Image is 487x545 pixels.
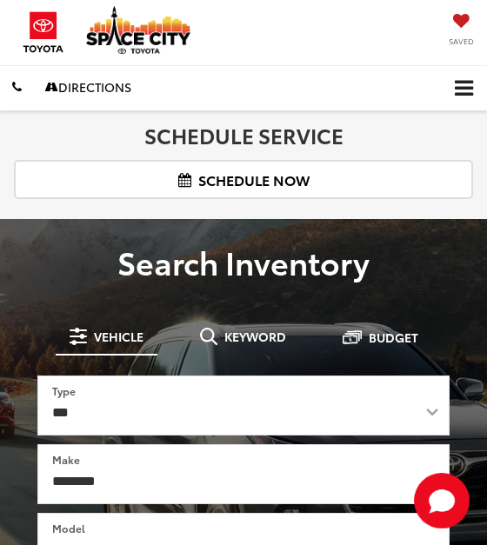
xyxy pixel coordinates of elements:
a: My Saved Vehicles [449,15,474,47]
label: Type [52,383,76,398]
span: Budget [369,331,418,343]
label: Make [52,452,80,467]
h2: Schedule Service [14,123,473,146]
span: Saved [449,36,474,47]
label: Model [52,521,85,535]
button: Click to show site navigation [441,66,487,110]
span: Vehicle [94,330,143,342]
a: Schedule Now [14,160,473,199]
span: Keyword [224,330,286,342]
h3: Search Inventory [13,244,474,279]
button: Toggle Chat Window [414,473,470,528]
img: Space City Toyota [86,6,199,54]
svg: Start Chat [414,473,470,528]
img: Toyota [13,6,74,58]
a: Directions [33,65,143,110]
